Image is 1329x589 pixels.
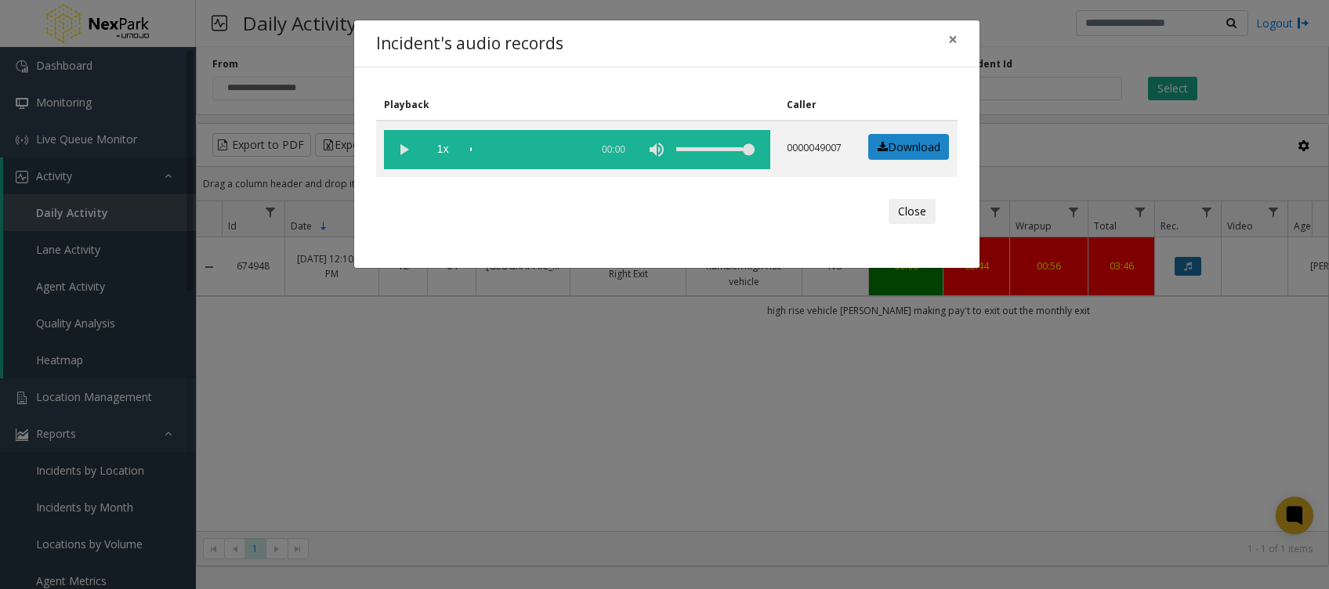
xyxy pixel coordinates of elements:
p: 0000049007 [787,141,846,155]
span: playback speed button [423,130,462,169]
span: × [948,28,958,50]
div: volume level [676,130,755,169]
a: Download [868,134,949,161]
div: scrub bar [470,130,582,169]
button: Close [937,20,969,59]
th: Playback [376,89,779,121]
h4: Incident's audio records [376,31,563,56]
button: Close [889,199,936,224]
th: Caller [779,89,855,121]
